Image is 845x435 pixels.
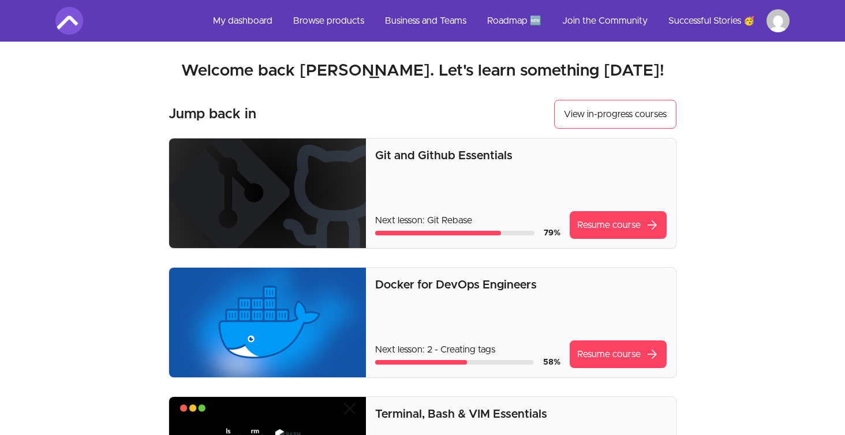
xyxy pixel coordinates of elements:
img: Product image for Docker for DevOps Engineers [169,268,366,377]
a: Browse products [284,7,373,35]
p: Git and Github Essentials [375,148,667,164]
span: 58 % [543,358,560,366]
img: Profile image for Subramanian Balagopalan [767,9,790,32]
a: Successful Stories 🥳 [659,7,764,35]
img: Product image for Git and Github Essentials [169,138,366,248]
span: 79 % [544,229,560,237]
button: View in-progress courses [554,100,676,129]
img: Amigoscode logo [55,7,83,35]
p: Next lesson: Git Rebase [375,213,560,227]
div: Course progress [375,360,534,365]
a: My dashboard [204,7,282,35]
a: Business and Teams [376,7,476,35]
a: Resume coursearrow_forward [570,211,667,239]
h3: Jump back in [169,105,256,123]
p: Docker for DevOps Engineers [375,277,667,293]
h2: Welcome back [PERSON_NAME]. Let's learn something [DATE]! [55,61,790,81]
p: Next lesson: 2 - Creating tags [375,343,560,357]
a: Resume coursearrow_forward [570,340,667,368]
span: arrow_forward [645,218,659,232]
a: Roadmap 🆕 [478,7,551,35]
p: Terminal, Bash & VIM Essentials [375,406,667,422]
div: Course progress [375,231,534,235]
nav: Main [204,7,790,35]
span: arrow_forward [645,347,659,361]
a: Join the Community [553,7,657,35]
